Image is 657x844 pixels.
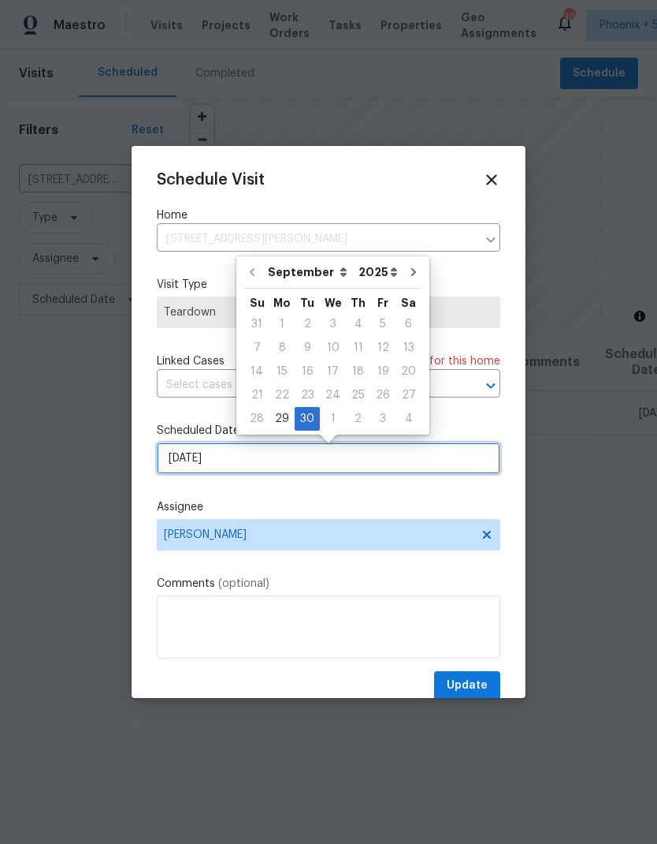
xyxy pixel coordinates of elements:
div: Thu Sep 25 2025 [346,383,370,407]
div: Fri Oct 03 2025 [370,407,395,431]
div: Mon Sep 29 2025 [269,407,295,431]
div: Sat Oct 04 2025 [395,407,421,431]
button: Go to next month [402,256,425,288]
span: Teardown [164,304,493,320]
div: Wed Sep 03 2025 [320,312,346,336]
div: 4 [346,313,370,335]
abbr: Monday [273,297,291,308]
button: Open [480,375,502,397]
abbr: Tuesday [300,297,314,308]
div: 27 [395,384,421,406]
abbr: Sunday [250,297,265,308]
span: Schedule Visit [157,172,265,188]
div: 3 [320,313,346,335]
div: 14 [244,360,269,383]
span: Update [447,676,488,696]
div: Wed Sep 17 2025 [320,360,346,383]
div: 1 [320,408,346,430]
div: 9 [295,337,320,359]
div: 19 [370,360,395,383]
div: 12 [370,337,395,359]
div: 2 [346,408,370,430]
div: Sat Sep 06 2025 [395,312,421,336]
div: 16 [295,360,320,383]
div: Thu Sep 18 2025 [346,360,370,383]
div: Thu Sep 04 2025 [346,312,370,336]
div: 13 [395,337,421,359]
div: Tue Sep 16 2025 [295,360,320,383]
div: Sun Sep 14 2025 [244,360,269,383]
div: 5 [370,313,395,335]
div: Sun Sep 21 2025 [244,383,269,407]
abbr: Thursday [351,297,366,308]
div: 30 [295,408,320,430]
div: Wed Sep 10 2025 [320,336,346,360]
div: 22 [269,384,295,406]
abbr: Saturday [401,297,416,308]
div: Sun Aug 31 2025 [244,312,269,336]
div: 2 [295,313,320,335]
div: 6 [395,313,421,335]
div: Tue Sep 23 2025 [295,383,320,407]
div: 20 [395,360,421,383]
div: 31 [244,313,269,335]
div: 1 [269,313,295,335]
button: Go to previous month [240,256,264,288]
div: Tue Sep 09 2025 [295,336,320,360]
div: 7 [244,337,269,359]
div: Mon Sep 22 2025 [269,383,295,407]
label: Home [157,207,500,223]
div: Tue Sep 30 2025 [295,407,320,431]
div: 8 [269,337,295,359]
div: 28 [244,408,269,430]
div: 23 [295,384,320,406]
div: 15 [269,360,295,383]
span: Linked Cases [157,353,225,369]
div: Wed Sep 24 2025 [320,383,346,407]
span: (optional) [218,578,269,589]
div: Sat Sep 13 2025 [395,336,421,360]
div: Mon Sep 01 2025 [269,312,295,336]
div: Fri Sep 12 2025 [370,336,395,360]
div: 10 [320,337,346,359]
div: Sat Sep 20 2025 [395,360,421,383]
abbr: Friday [377,297,388,308]
div: Sat Sep 27 2025 [395,383,421,407]
button: Update [434,671,500,700]
div: Sun Sep 07 2025 [244,336,269,360]
label: Scheduled Date [157,423,500,439]
div: 11 [346,337,370,359]
abbr: Wednesday [325,297,342,308]
div: Fri Sep 19 2025 [370,360,395,383]
div: Tue Sep 02 2025 [295,312,320,336]
span: Close [483,171,500,189]
div: Fri Sep 26 2025 [370,383,395,407]
div: Fri Sep 05 2025 [370,312,395,336]
div: 21 [244,384,269,406]
select: Month [264,260,354,284]
div: 25 [346,384,370,406]
span: [PERSON_NAME] [164,528,473,541]
label: Assignee [157,499,500,515]
div: 3 [370,408,395,430]
select: Year [354,260,402,284]
div: Thu Oct 02 2025 [346,407,370,431]
label: Visit Type [157,277,500,293]
div: 29 [269,408,295,430]
input: Select cases [157,373,456,398]
input: Enter in an address [157,227,477,252]
div: 24 [320,384,346,406]
div: 26 [370,384,395,406]
div: Mon Sep 08 2025 [269,336,295,360]
input: M/D/YYYY [157,443,500,474]
label: Comments [157,576,500,592]
div: Mon Sep 15 2025 [269,360,295,383]
div: 18 [346,360,370,383]
div: 4 [395,408,421,430]
div: Sun Sep 28 2025 [244,407,269,431]
div: Thu Sep 11 2025 [346,336,370,360]
div: Wed Oct 01 2025 [320,407,346,431]
div: 17 [320,360,346,383]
